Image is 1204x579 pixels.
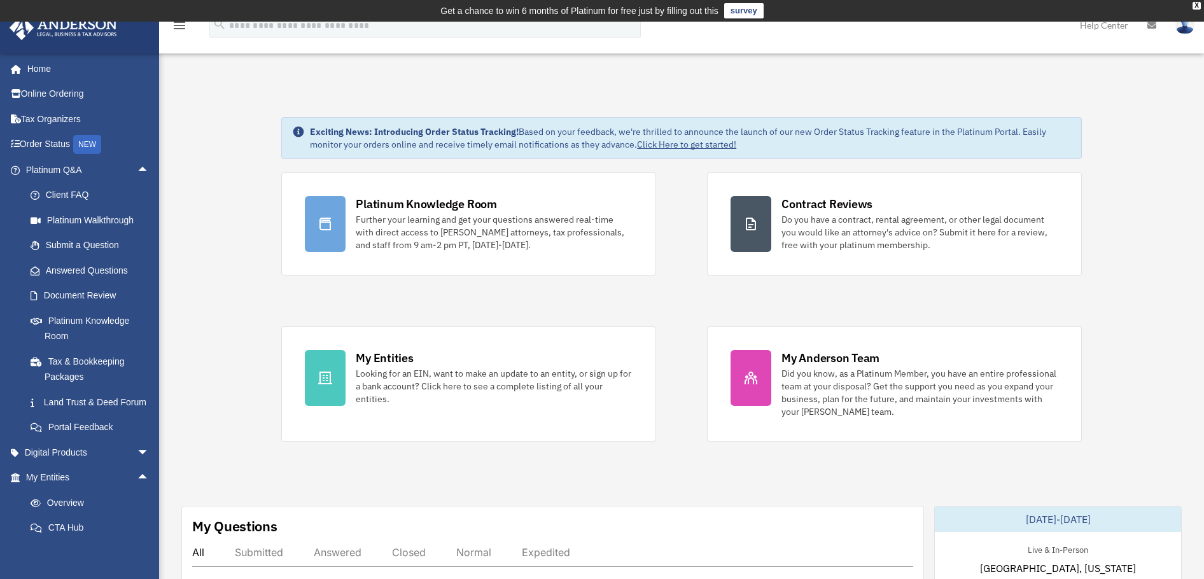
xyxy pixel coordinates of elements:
[18,389,169,415] a: Land Trust & Deed Forum
[18,258,169,283] a: Answered Questions
[781,367,1058,418] div: Did you know, as a Platinum Member, you have an entire professional team at your disposal? Get th...
[935,506,1181,532] div: [DATE]-[DATE]
[6,15,121,40] img: Anderson Advisors Platinum Portal
[637,139,736,150] a: Click Here to get started!
[310,125,1071,151] div: Based on your feedback, we're thrilled to announce the launch of our new Order Status Tracking fe...
[980,561,1136,576] span: [GEOGRAPHIC_DATA], [US_STATE]
[707,326,1082,442] a: My Anderson Team Did you know, as a Platinum Member, you have an entire professional team at your...
[314,546,361,559] div: Answered
[18,490,169,515] a: Overview
[356,213,633,251] div: Further your learning and get your questions answered real-time with direct access to [PERSON_NAM...
[281,326,656,442] a: My Entities Looking for an EIN, want to make an update to an entity, or sign up for a bank accoun...
[1193,2,1201,10] div: close
[1175,16,1194,34] img: User Pic
[310,126,519,137] strong: Exciting News: Introducing Order Status Tracking!
[18,183,169,208] a: Client FAQ
[172,18,187,33] i: menu
[781,213,1058,251] div: Do you have a contract, rental agreement, or other legal document you would like an attorney's ad...
[192,517,277,536] div: My Questions
[18,308,169,349] a: Platinum Knowledge Room
[1018,542,1098,555] div: Live & In-Person
[456,546,491,559] div: Normal
[137,440,162,466] span: arrow_drop_down
[18,233,169,258] a: Submit a Question
[137,465,162,491] span: arrow_drop_up
[781,350,879,366] div: My Anderson Team
[18,207,169,233] a: Platinum Walkthrough
[18,515,169,541] a: CTA Hub
[9,106,169,132] a: Tax Organizers
[9,56,162,81] a: Home
[18,415,169,440] a: Portal Feedback
[392,546,426,559] div: Closed
[18,349,169,389] a: Tax & Bookkeeping Packages
[9,132,169,158] a: Order StatusNEW
[137,157,162,183] span: arrow_drop_up
[192,546,204,559] div: All
[9,81,169,107] a: Online Ordering
[356,367,633,405] div: Looking for an EIN, want to make an update to an entity, or sign up for a bank account? Click her...
[356,350,413,366] div: My Entities
[9,465,169,491] a: My Entitiesarrow_drop_up
[724,3,764,18] a: survey
[172,22,187,33] a: menu
[9,440,169,465] a: Digital Productsarrow_drop_down
[9,157,169,183] a: Platinum Q&Aarrow_drop_up
[73,135,101,154] div: NEW
[18,283,169,309] a: Document Review
[781,196,872,212] div: Contract Reviews
[235,546,283,559] div: Submitted
[356,196,497,212] div: Platinum Knowledge Room
[281,172,656,276] a: Platinum Knowledge Room Further your learning and get your questions answered real-time with dire...
[707,172,1082,276] a: Contract Reviews Do you have a contract, rental agreement, or other legal document you would like...
[522,546,570,559] div: Expedited
[213,17,227,31] i: search
[440,3,718,18] div: Get a chance to win 6 months of Platinum for free just by filling out this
